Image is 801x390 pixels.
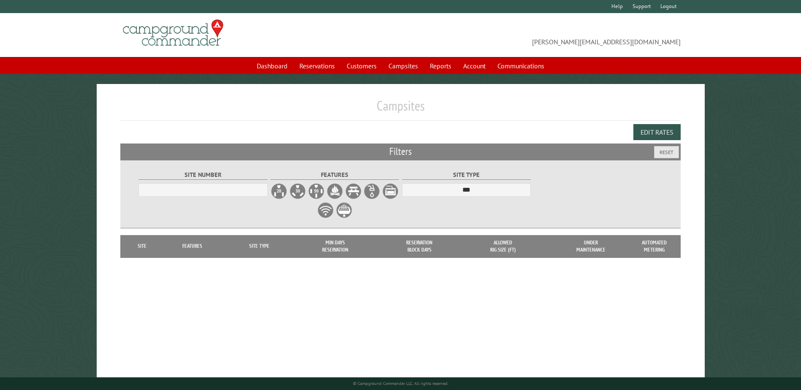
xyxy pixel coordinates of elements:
[364,183,380,200] label: Water Hookup
[294,58,340,74] a: Reservations
[317,202,334,219] label: WiFi Service
[633,124,681,140] button: Edit Rates
[425,58,456,74] a: Reports
[138,170,267,180] label: Site Number
[293,235,377,257] th: Min Days Reservation
[492,58,549,74] a: Communications
[342,58,382,74] a: Customers
[252,58,293,74] a: Dashboard
[462,235,545,257] th: Allowed Rig Size (ft)
[353,381,448,386] small: © Campground Commander LLC. All rights reserved.
[271,183,288,200] label: 20A Electrical Hookup
[225,235,293,257] th: Site Type
[638,235,671,257] th: Automated metering
[125,235,159,257] th: Site
[336,202,353,219] label: Grill
[308,183,325,200] label: 50A Electrical Hookup
[289,183,306,200] label: 30A Electrical Hookup
[545,235,638,257] th: Under Maintenance
[120,144,680,160] h2: Filters
[401,23,681,47] span: [PERSON_NAME][EMAIL_ADDRESS][DOMAIN_NAME]
[382,183,399,200] label: Sewer Hookup
[160,235,226,257] th: Features
[270,170,399,180] label: Features
[345,183,362,200] label: Picnic Table
[458,58,491,74] a: Account
[120,16,226,49] img: Campground Commander
[120,97,680,121] h1: Campsites
[377,235,462,257] th: Reservation Block Days
[402,170,531,180] label: Site Type
[383,58,423,74] a: Campsites
[326,183,343,200] label: Firepit
[654,146,679,158] button: Reset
